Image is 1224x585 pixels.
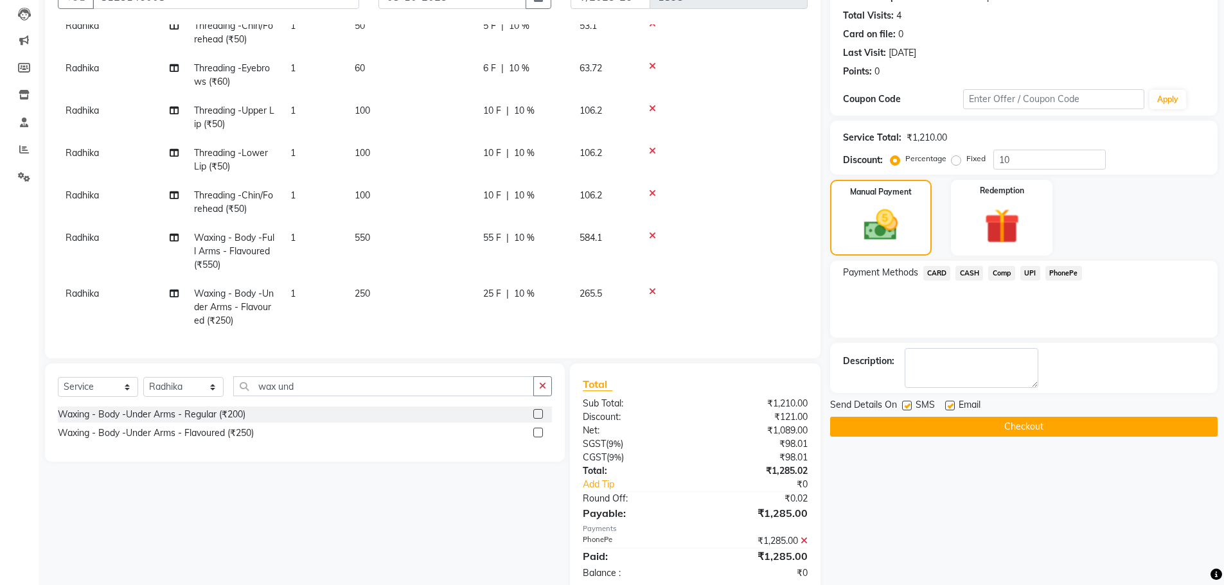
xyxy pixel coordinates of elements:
[355,232,370,243] span: 550
[843,65,872,78] div: Points:
[843,131,901,144] div: Service Total:
[573,566,695,580] div: Balance :
[923,266,951,281] span: CARD
[194,105,274,130] span: Threading -Upper Lip (₹50)
[573,437,695,451] div: ( )
[580,189,602,201] span: 106.2
[66,288,99,299] span: Radhika
[573,534,695,548] div: PhonePe
[58,426,254,440] div: Waxing - Body -Under Arms - Flavoured (₹250)
[573,478,715,491] a: Add Tip
[850,186,912,198] label: Manual Payment
[608,439,621,449] span: 9%
[853,205,909,245] img: _cash.svg
[843,28,896,41] div: Card on file:
[695,424,817,437] div: ₹1,089.00
[355,105,370,116] span: 100
[483,104,501,118] span: 10 F
[963,89,1144,109] input: Enter Offer / Coupon Code
[580,288,602,299] span: 265.5
[506,231,509,245] span: |
[506,189,509,202] span: |
[290,288,296,299] span: 1
[1149,90,1186,109] button: Apply
[695,410,817,424] div: ₹121.00
[580,232,602,243] span: 584.1
[573,505,695,521] div: Payable:
[583,523,807,534] div: Payments
[514,146,535,160] span: 10 %
[509,19,529,33] span: 10 %
[843,153,883,167] div: Discount:
[506,287,509,301] span: |
[290,62,296,74] span: 1
[973,204,1031,248] img: _gift.svg
[843,9,894,22] div: Total Visits:
[695,534,817,548] div: ₹1,285.00
[583,451,607,463] span: CGST
[514,104,535,118] span: 10 %
[573,424,695,437] div: Net:
[898,28,903,41] div: 0
[1045,266,1082,281] span: PhonePe
[896,9,901,22] div: 4
[514,189,535,202] span: 10 %
[514,231,535,245] span: 10 %
[355,62,365,74] span: 60
[573,548,695,564] div: Paid:
[483,287,501,301] span: 25 F
[716,478,817,491] div: ₹0
[483,189,501,202] span: 10 F
[66,62,99,74] span: Radhika
[580,147,602,159] span: 106.2
[514,287,535,301] span: 10 %
[355,20,365,31] span: 50
[194,232,274,270] span: Waxing - Body -Full Arms - Flavoured (₹550)
[483,62,496,75] span: 6 F
[907,131,947,144] div: ₹1,210.00
[830,417,1218,437] button: Checkout
[955,266,983,281] span: CASH
[916,398,935,414] span: SMS
[695,548,817,564] div: ₹1,285.00
[194,147,268,172] span: Threading -Lower Lip (₹50)
[830,398,897,414] span: Send Details On
[843,46,886,60] div: Last Visit:
[509,62,529,75] span: 10 %
[355,288,370,299] span: 250
[966,153,986,164] label: Fixed
[889,46,916,60] div: [DATE]
[506,146,509,160] span: |
[66,147,99,159] span: Radhika
[874,65,880,78] div: 0
[695,437,817,451] div: ₹98.01
[843,92,964,106] div: Coupon Code
[580,20,597,31] span: 53.1
[506,104,509,118] span: |
[843,266,918,279] span: Payment Methods
[290,20,296,31] span: 1
[609,452,621,462] span: 9%
[573,492,695,505] div: Round Off:
[66,105,99,116] span: Radhika
[290,105,296,116] span: 1
[290,232,296,243] span: 1
[194,62,270,87] span: Threading -Eyebrows (₹60)
[980,185,1024,196] label: Redemption
[695,505,817,521] div: ₹1,285.00
[501,19,504,33] span: |
[695,397,817,410] div: ₹1,210.00
[290,147,296,159] span: 1
[573,451,695,464] div: ( )
[988,266,1015,281] span: Comp
[501,62,504,75] span: |
[695,464,817,478] div: ₹1,285.02
[290,189,296,201] span: 1
[583,378,612,391] span: Total
[194,288,274,326] span: Waxing - Body -Under Arms - Flavoured (₹250)
[483,19,496,33] span: 5 F
[843,354,894,368] div: Description:
[580,105,602,116] span: 106.2
[355,189,370,201] span: 100
[583,438,606,450] span: SGST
